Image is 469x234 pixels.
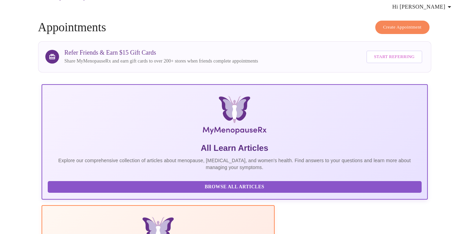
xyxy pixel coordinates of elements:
button: Browse All Articles [48,181,422,193]
span: Create Appointment [383,23,422,31]
h4: Appointments [38,21,431,34]
span: Start Referring [374,53,414,61]
button: Create Appointment [375,21,430,34]
p: Share MyMenopauseRx and earn gift cards to over 200+ stores when friends complete appointments [65,58,258,65]
a: Start Referring [365,47,424,67]
button: Start Referring [366,51,422,63]
span: Browse All Articles [55,183,415,191]
a: Browse All Articles [48,183,423,189]
img: MyMenopauseRx Logo [105,96,363,137]
p: Explore our comprehensive collection of articles about menopause, [MEDICAL_DATA], and women's hea... [48,157,422,171]
h3: Refer Friends & Earn $15 Gift Cards [65,49,258,56]
span: Hi [PERSON_NAME] [392,2,454,12]
h5: All Learn Articles [48,143,422,154]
